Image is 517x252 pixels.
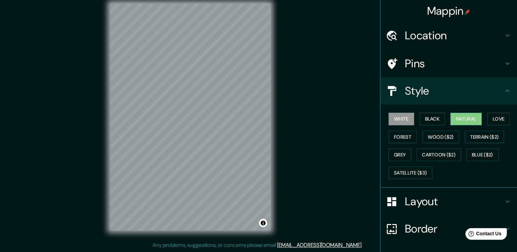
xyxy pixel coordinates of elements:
[456,225,509,244] iframe: Help widget launcher
[405,195,503,208] h4: Layout
[487,113,510,125] button: Love
[152,241,363,249] p: Any problems, suggestions, or concerns please email .
[389,167,432,179] button: Satellite ($3)
[389,131,417,143] button: Forest
[422,131,459,143] button: Wood ($2)
[420,113,445,125] button: Black
[405,57,503,70] h4: Pins
[465,9,470,15] img: pin-icon.png
[427,4,471,18] h4: Mappin
[380,50,517,77] div: Pins
[417,149,461,161] button: Cartoon ($2)
[380,22,517,49] div: Location
[380,215,517,242] div: Border
[465,131,504,143] button: Terrain ($2)
[380,188,517,215] div: Layout
[405,29,503,42] h4: Location
[259,219,267,227] button: Toggle attribution
[389,149,411,161] button: Grey
[450,113,482,125] button: Natural
[363,241,364,249] div: .
[364,241,365,249] div: .
[466,149,499,161] button: Blue ($2)
[110,3,271,230] canvas: Map
[380,77,517,104] div: Style
[405,222,503,236] h4: Border
[389,113,414,125] button: White
[277,241,362,249] a: [EMAIL_ADDRESS][DOMAIN_NAME]
[405,84,503,98] h4: Style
